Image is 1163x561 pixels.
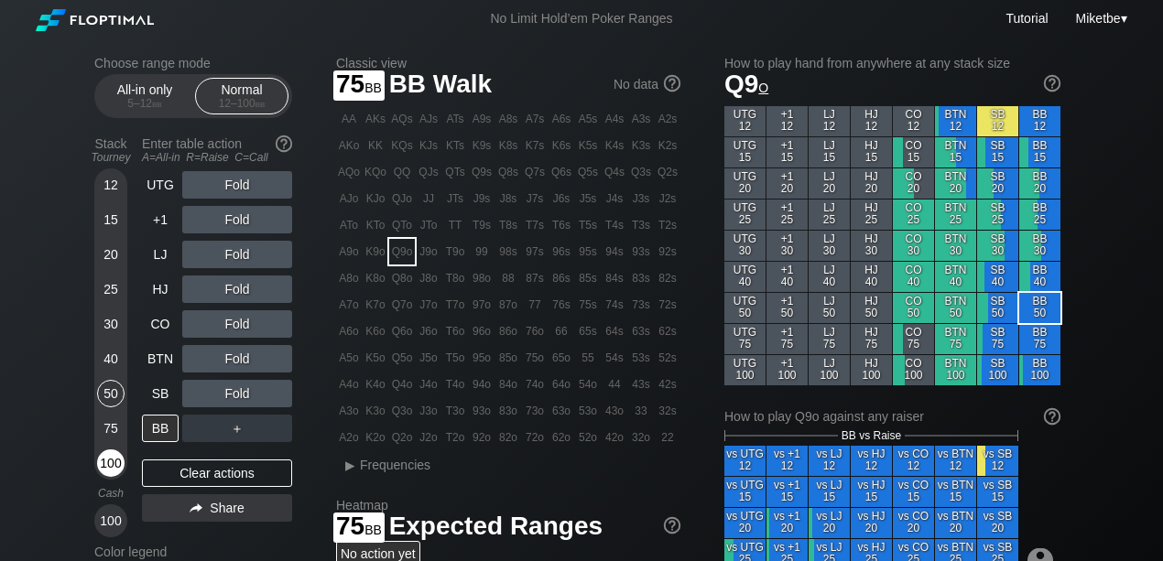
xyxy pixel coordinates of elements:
div: 22 [655,425,680,450]
div: 95o [469,345,495,371]
div: A6o [336,318,362,344]
div: 98s [495,239,521,264]
div: SB 40 [977,262,1018,292]
div: 64s [602,318,627,344]
div: LJ 20 [809,168,850,199]
div: 20 [97,241,125,268]
div: HJ 12 [851,106,892,136]
div: LJ [142,241,179,268]
div: T6s [549,212,574,238]
div: QJo [389,186,415,211]
div: +1 75 [766,324,808,354]
div: 85o [495,345,521,371]
div: T9o [442,239,468,264]
div: 97o [469,292,495,318]
div: KK [363,133,388,158]
h2: Choose range mode [94,56,292,70]
div: CO 30 [893,231,934,261]
img: Floptimal logo [36,9,153,31]
span: bb [152,97,162,110]
div: A7o [336,292,362,318]
div: Q4s [602,159,627,185]
div: Fold [182,171,292,199]
div: 76o [522,318,548,344]
span: bb [364,76,382,96]
div: 86s [549,265,574,291]
div: 30 [97,310,125,338]
div: 65s [575,318,601,344]
div: T2s [655,212,680,238]
div: J6o [416,318,441,344]
div: How to play Q9o against any raiser [724,409,1060,424]
div: HJ 100 [851,355,892,385]
h2: Classic view [336,56,680,70]
div: AKs [363,106,388,132]
div: HJ 40 [851,262,892,292]
a: Tutorial [1005,11,1048,26]
div: K8o [363,265,388,291]
div: K2s [655,133,680,158]
div: A2s [655,106,680,132]
div: 62s [655,318,680,344]
div: Fold [182,241,292,268]
div: KQs [389,133,415,158]
div: A6s [549,106,574,132]
div: Q3o [389,398,415,424]
div: HJ 20 [851,168,892,199]
div: 32o [628,425,654,450]
div: J9o [416,239,441,264]
div: A8s [495,106,521,132]
div: 43s [628,372,654,397]
div: T7o [442,292,468,318]
div: LJ 12 [809,106,850,136]
div: 74s [602,292,627,318]
div: UTG 15 [724,137,766,167]
div: A3s [628,106,654,132]
div: K4o [363,372,388,397]
div: 88 [495,265,521,291]
div: KJo [363,186,388,211]
div: A5s [575,106,601,132]
div: +1 15 [766,137,808,167]
div: 40 [97,345,125,372]
div: QJs [416,159,441,185]
div: CO 75 [893,324,934,354]
div: Tourney [87,151,135,164]
div: 83s [628,265,654,291]
div: 74o [522,372,548,397]
div: +1 100 [766,355,808,385]
div: BTN 30 [935,231,976,261]
div: Q7s [522,159,548,185]
div: T5s [575,212,601,238]
div: K6o [363,318,388,344]
div: CO 50 [893,293,934,323]
div: HJ 75 [851,324,892,354]
div: Q2o [389,425,415,450]
div: Q3s [628,159,654,185]
div: CO 15 [893,137,934,167]
div: BB 12 [1019,106,1060,136]
div: A4o [336,372,362,397]
div: No Limit Hold’em Poker Ranges [462,11,700,30]
div: AJo [336,186,362,211]
div: T8s [495,212,521,238]
div: Enter table action [142,129,292,171]
div: Fold [182,275,292,303]
div: BTN 100 [935,355,976,385]
div: +1 25 [766,200,808,230]
div: AKo [336,133,362,158]
div: T9s [469,212,495,238]
div: T3s [628,212,654,238]
div: ▾ [1071,8,1130,28]
div: UTG 25 [724,200,766,230]
div: Fold [182,310,292,338]
div: QTs [442,159,468,185]
div: 93o [469,398,495,424]
div: 86o [495,318,521,344]
div: J3s [628,186,654,211]
div: A=All-in R=Raise C=Call [142,151,292,164]
div: CO 20 [893,168,934,199]
div: BTN [142,345,179,372]
div: ATs [442,106,468,132]
div: HJ 25 [851,200,892,230]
